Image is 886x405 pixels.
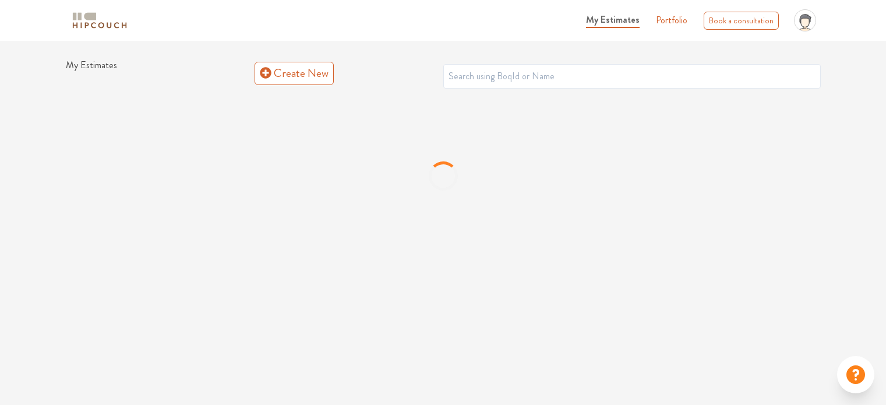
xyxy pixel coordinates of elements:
[704,12,779,30] div: Book a consultation
[656,13,687,27] a: Portfolio
[66,59,255,86] h1: My Estimates
[70,10,129,31] img: logo-horizontal.svg
[70,8,129,34] span: logo-horizontal.svg
[255,62,334,85] a: Create New
[443,64,821,89] input: Search using BoqId or Name
[586,13,640,26] span: My Estimates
